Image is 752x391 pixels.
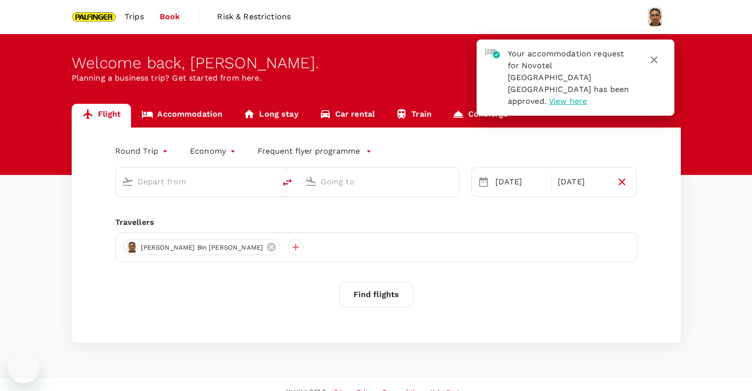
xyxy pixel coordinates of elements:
button: delete [275,171,299,194]
div: [DATE] [491,172,549,192]
span: Risk & Restrictions [217,11,291,23]
span: [PERSON_NAME] Bin [PERSON_NAME] [135,243,269,253]
span: Book [160,11,180,23]
a: Accommodation [131,104,233,128]
div: [PERSON_NAME] Bin [PERSON_NAME] [124,239,280,255]
iframe: Button to launch messaging window [8,351,40,383]
div: Round Trip [115,143,171,159]
a: Train [385,104,442,128]
img: Muhammad Fauzi Bin Ali Akbar [645,7,665,27]
a: Long stay [233,104,309,128]
span: View here [549,96,587,106]
button: Frequent flyer programme [258,145,372,157]
div: Economy [190,143,238,159]
img: Palfinger Asia Pacific Pte Ltd [72,6,117,28]
button: Open [452,180,454,182]
button: Find flights [339,282,413,307]
input: Going to [321,174,438,189]
div: Travellers [115,217,637,228]
button: Open [268,180,270,182]
img: hotel-approved [485,48,500,58]
input: Depart from [137,174,255,189]
div: Welcome back , [PERSON_NAME] . [72,54,681,72]
a: Car rental [309,104,386,128]
span: Trips [125,11,144,23]
a: Concierge [442,104,518,128]
div: [DATE] [554,172,612,192]
p: Planning a business trip? Get started from here. [72,72,681,84]
img: avatar-6654046f5d07b.png [126,241,138,253]
span: Your accommodation request for Novotel [GEOGRAPHIC_DATA] [GEOGRAPHIC_DATA] has been approved. [508,49,629,106]
a: Flight [72,104,132,128]
p: Frequent flyer programme [258,145,360,157]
